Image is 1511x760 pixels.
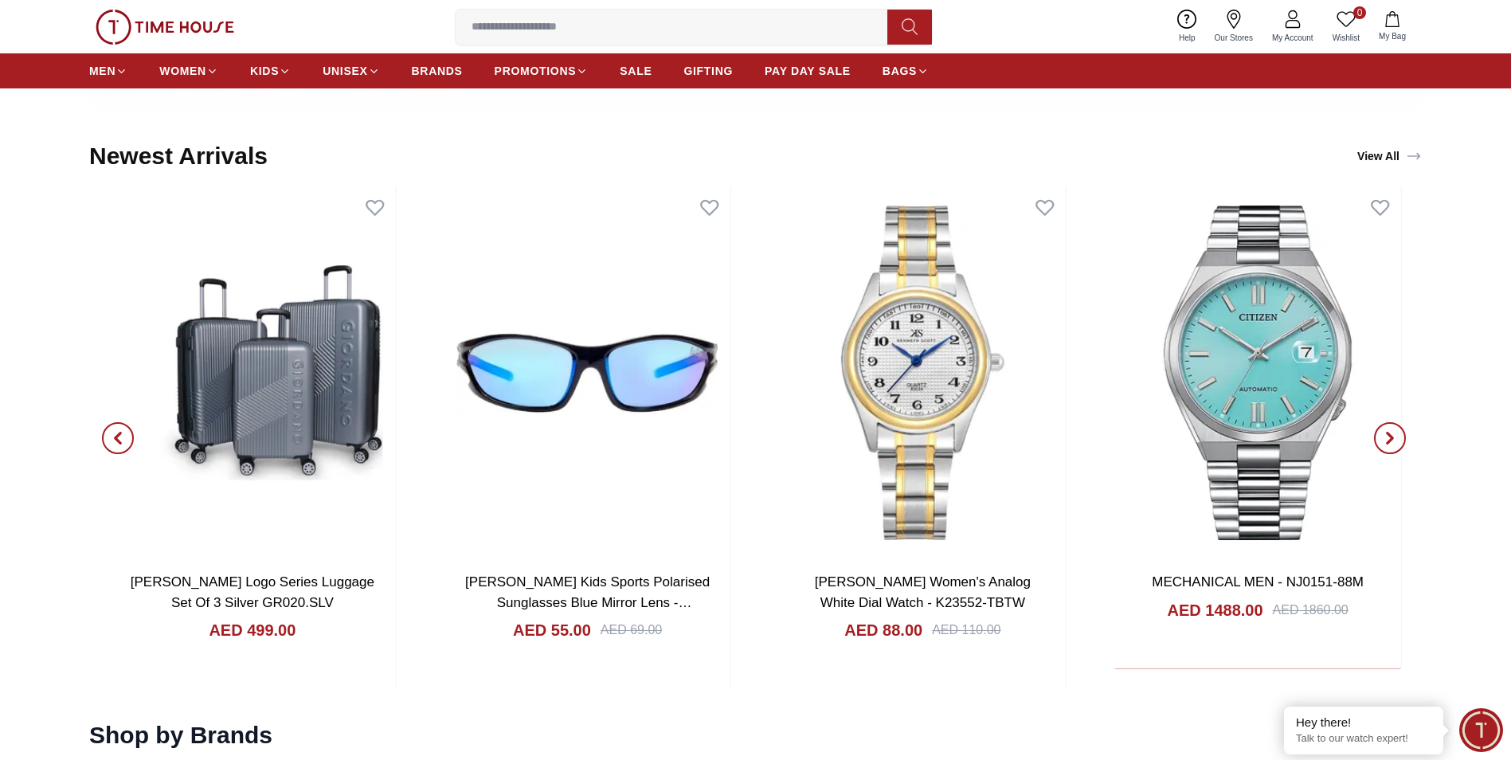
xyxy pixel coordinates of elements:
span: UNISEX [323,63,367,79]
div: AED 69.00 [601,621,662,640]
h4: AED 499.00 [209,619,296,641]
span: BAGS [883,63,917,79]
img: Kenneth Scott Women's Analog White Dial Watch - K23552-TBTW [780,186,1066,560]
h4: AED 55.00 [513,619,591,641]
img: Giordano Logo Series Luggage Set Of 3 Silver GR020.SLV [109,186,395,560]
a: BRANDS [412,57,463,85]
span: MEN [89,63,115,79]
a: GIFTING [683,57,733,85]
a: View All [1354,145,1425,167]
span: WOMEN [159,63,206,79]
img: MECHANICAL MEN - NJ0151-88M [1115,186,1401,560]
span: My Account [1266,32,1320,44]
a: PAY DAY SALE [765,57,851,85]
span: Our Stores [1208,32,1259,44]
img: Lee Cooper Kids Sports Polarised Sunglasses Blue Mirror Lens - LCK101C03 [444,186,730,560]
div: Hey there! [1296,715,1431,731]
span: PAY DAY SALE [765,63,851,79]
a: [PERSON_NAME] Women's Analog White Dial Watch - K23552-TBTW [815,574,1031,610]
img: ... [96,10,234,45]
a: [PERSON_NAME] Logo Series Luggage Set Of 3 Silver GR020.SLV [131,574,374,610]
a: Help [1169,6,1205,47]
p: Talk to our watch expert! [1296,732,1431,746]
a: 0Wishlist [1323,6,1369,47]
a: Our Stores [1205,6,1262,47]
a: MECHANICAL MEN - NJ0151-88M [1152,574,1364,590]
h4: AED 1488.00 [1167,599,1262,621]
div: AED 1860.00 [1273,601,1349,620]
span: GIFTING [683,63,733,79]
div: Chat Widget [1459,708,1503,752]
a: SALE [620,57,652,85]
a: UNISEX [323,57,379,85]
div: AED 110.00 [932,621,1000,640]
span: Wishlist [1326,32,1366,44]
span: My Bag [1372,30,1412,42]
a: KIDS [250,57,291,85]
h4: AED 88.00 [844,619,922,641]
a: PROMOTIONS [495,57,589,85]
span: SALE [620,63,652,79]
h2: Shop by Brands [89,721,272,750]
span: KIDS [250,63,279,79]
h2: Newest Arrivals [89,142,268,170]
a: [PERSON_NAME] Kids Sports Polarised Sunglasses Blue Mirror Lens - LCK101C03 [465,574,710,630]
button: My Bag [1369,8,1415,45]
span: PROMOTIONS [495,63,577,79]
a: MEN [89,57,127,85]
a: WOMEN [159,57,218,85]
span: Help [1172,32,1202,44]
span: BRANDS [412,63,463,79]
span: 0 [1353,6,1366,19]
a: BAGS [883,57,929,85]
